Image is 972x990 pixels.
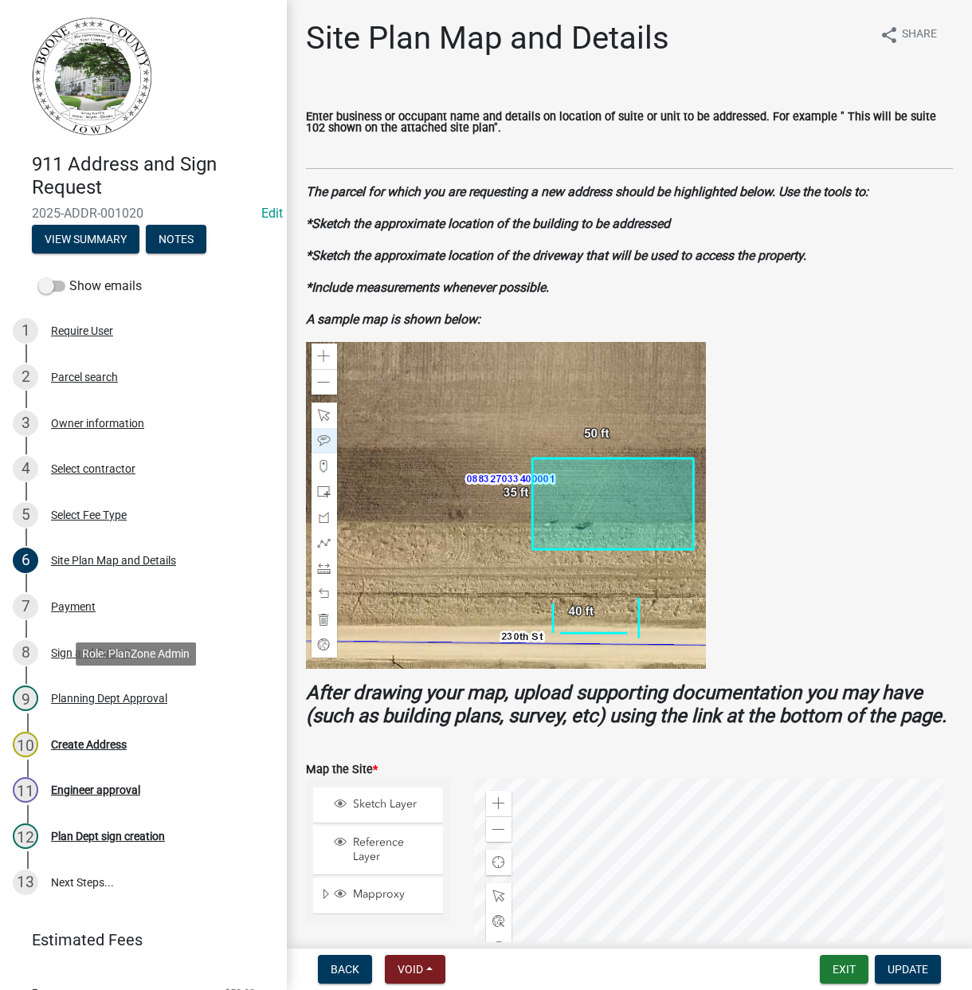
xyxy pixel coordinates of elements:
li: Mapproxy [313,878,443,914]
span: Expand [319,887,331,904]
button: View Summary [32,225,139,253]
strong: *Sketch the approximate location of the building to be addressed [306,216,670,231]
div: Select contractor [51,463,135,474]
button: Update [875,955,941,984]
span: Mapproxy [349,887,437,902]
div: Owner information [51,418,144,429]
strong: *Include measurements whenever possible. [306,280,549,295]
h1: Site Plan Map and Details [306,19,669,57]
button: Void [385,955,445,984]
div: 10 [13,732,38,757]
div: Zoom in [486,791,511,816]
img: image_d57eef4e-a53e-41a9-aed8-5883dda10bde.png [306,342,706,669]
span: Reference Layer [349,835,437,864]
button: Notes [146,225,206,253]
div: Parcel search [51,371,118,383]
div: 12 [13,823,38,849]
div: 7 [13,594,38,619]
button: shareShare [867,19,950,50]
h4: 911 Address and Sign Request [32,153,274,199]
strong: After drawing your map, upload supporting documentation you may have (such as building plans, sur... [306,682,947,727]
div: 8 [13,640,38,666]
span: Share [902,26,937,45]
div: Payment [51,601,96,612]
label: Map the Site [306,764,378,776]
span: Update [888,963,928,976]
div: Plan Dept sign creation [51,831,165,842]
a: Edit [261,206,283,221]
span: Void [398,963,423,976]
div: Sign and Submit [51,647,131,658]
div: 2 [13,364,38,390]
div: Select Fee Type [51,509,127,521]
div: Find my location [486,850,511,875]
div: Mapproxy [331,887,437,903]
strong: The parcel for which you are requesting a new address should be highlighted below. Use the tools to: [306,184,868,199]
wm-modal-confirm: Notes [146,234,206,246]
span: 2025-ADDR-001020 [32,206,255,221]
div: 4 [13,456,38,481]
div: Site Plan Map and Details [51,555,176,566]
span: Sketch Layer [349,797,437,811]
div: Reference Layer [331,835,437,864]
label: Show emails [38,277,142,296]
div: 3 [13,411,38,436]
wm-modal-confirm: Edit Application Number [261,206,283,221]
div: 11 [13,777,38,803]
div: 6 [13,548,38,573]
strong: *Sketch the approximate location of the driveway that will be used to access the property. [306,248,806,263]
li: Sketch Layer [313,788,443,823]
div: 5 [13,502,38,528]
button: Back [318,955,372,984]
button: Exit [820,955,868,984]
div: Sketch Layer [331,797,437,813]
i: share [880,26,899,45]
div: Zoom out [486,816,511,842]
span: Back [331,963,359,976]
div: Engineer approval [51,784,140,796]
label: Enter business or occupant name and details on location of suite or unit to be addressed. For exa... [306,112,953,135]
div: 13 [13,870,38,895]
img: Boone County, Iowa [32,17,153,136]
div: 1 [13,318,38,344]
a: Estimated Fees [13,924,261,956]
div: Planning Dept Approval [51,693,167,704]
li: Reference Layer [313,826,443,874]
div: Role: PlanZone Admin [76,642,196,666]
wm-modal-confirm: Summary [32,234,139,246]
ul: Layer List [312,784,445,918]
div: Create Address [51,739,127,750]
div: Require User [51,325,113,336]
strong: A sample map is shown below: [306,312,480,327]
div: 9 [13,686,38,711]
